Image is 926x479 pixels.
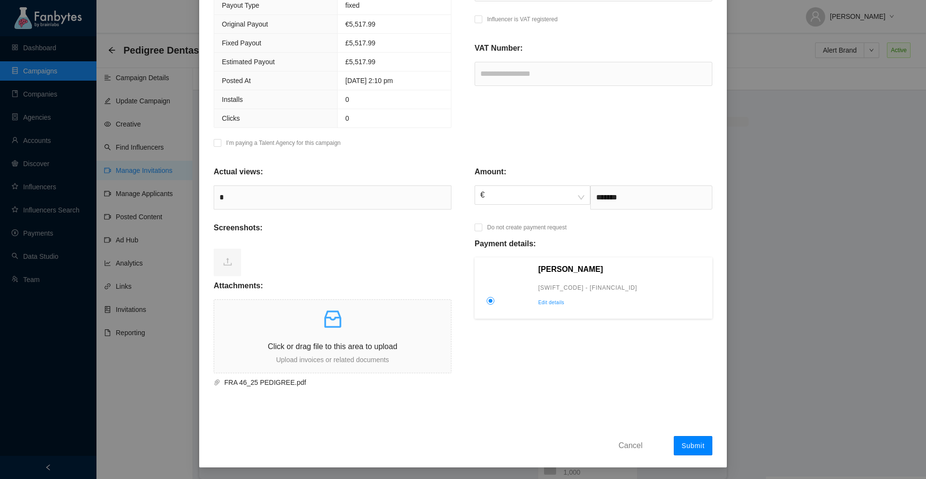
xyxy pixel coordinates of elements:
[226,138,340,148] p: I’m paying a Talent Agency for this campaign
[214,166,263,178] p: Actual views:
[475,42,523,54] p: VAT Number:
[223,257,232,267] span: upload
[214,222,262,234] p: Screenshots:
[345,77,393,85] span: [DATE] 2:10 pm
[475,238,536,250] p: Payment details:
[487,14,558,24] p: Influencer is VAT registered
[222,1,259,9] span: Payout Type
[538,264,706,275] p: [PERSON_NAME]
[321,308,344,331] span: inbox
[475,166,506,178] p: Amount:
[222,58,275,66] span: Estimated Payout
[538,283,706,293] p: [SWIFT_CODE] - [FINANCIAL_ID]
[611,437,650,453] button: Cancel
[222,20,268,28] span: Original Payout
[214,340,451,352] p: Click or drag file to this area to upload
[222,96,243,103] span: Installs
[345,20,375,28] span: € 5,517.99
[618,439,642,451] span: Cancel
[214,280,263,292] p: Attachments:
[220,377,440,388] span: FRA 46_25 PEDIGREE.pdf
[222,39,261,47] span: Fixed Payout
[214,354,451,365] p: Upload invoices or related documents
[345,39,375,47] span: £5,517.99
[345,96,349,103] span: 0
[214,379,220,386] span: paper-clip
[222,77,251,85] span: Posted At
[674,436,712,455] button: Submit
[487,223,567,232] p: Do not create payment request
[222,114,240,122] span: Clicks
[681,442,705,450] span: Submit
[345,1,360,9] span: fixed
[480,186,585,204] span: €
[345,58,375,66] span: £5,517.99
[214,300,451,373] span: inboxClick or drag file to this area to uploadUpload invoices or related documents
[345,114,349,122] span: 0
[538,298,706,307] p: Edit details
